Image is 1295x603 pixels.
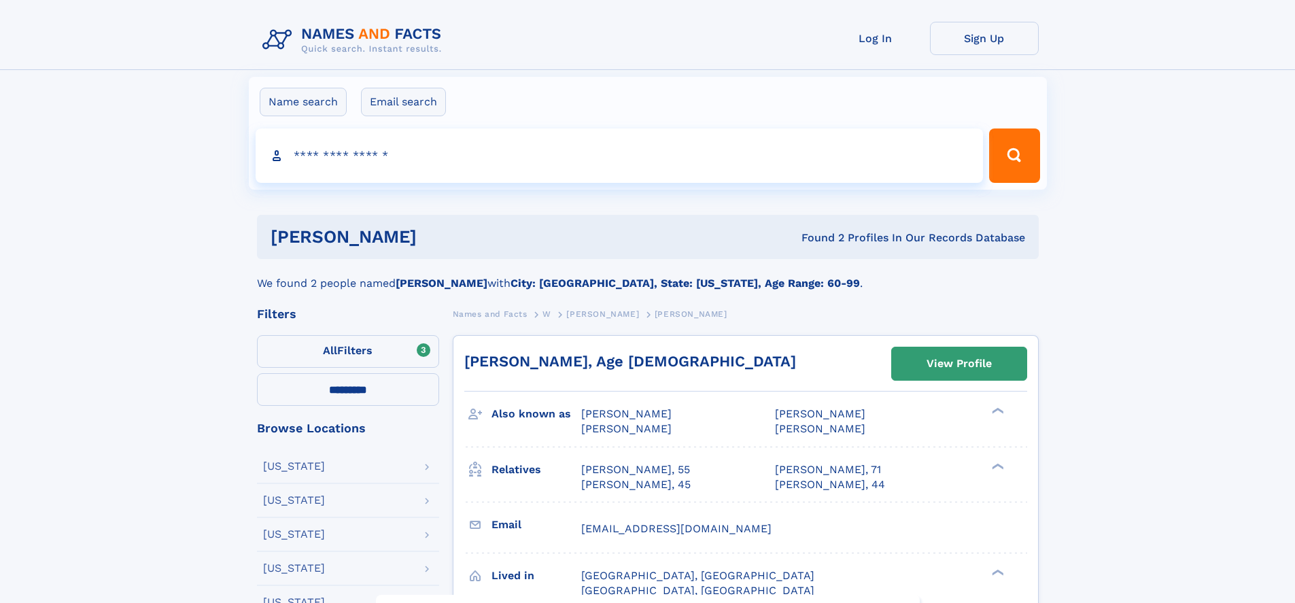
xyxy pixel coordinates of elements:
[511,277,860,290] b: City: [GEOGRAPHIC_DATA], State: [US_STATE], Age Range: 60-99
[260,88,347,116] label: Name search
[775,477,885,492] a: [PERSON_NAME], 44
[257,422,439,434] div: Browse Locations
[257,308,439,320] div: Filters
[361,88,446,116] label: Email search
[453,305,528,322] a: Names and Facts
[464,353,796,370] a: [PERSON_NAME], Age [DEMOGRAPHIC_DATA]
[566,305,639,322] a: [PERSON_NAME]
[988,568,1005,576] div: ❯
[581,422,672,435] span: [PERSON_NAME]
[542,309,551,319] span: W
[581,584,814,597] span: [GEOGRAPHIC_DATA], [GEOGRAPHIC_DATA]
[491,402,581,426] h3: Also known as
[257,22,453,58] img: Logo Names and Facts
[581,407,672,420] span: [PERSON_NAME]
[263,461,325,472] div: [US_STATE]
[821,22,930,55] a: Log In
[263,495,325,506] div: [US_STATE]
[263,563,325,574] div: [US_STATE]
[989,128,1039,183] button: Search Button
[256,128,984,183] input: search input
[988,407,1005,415] div: ❯
[491,513,581,536] h3: Email
[542,305,551,322] a: W
[491,458,581,481] h3: Relatives
[263,529,325,540] div: [US_STATE]
[927,348,992,379] div: View Profile
[396,277,487,290] b: [PERSON_NAME]
[566,309,639,319] span: [PERSON_NAME]
[581,462,690,477] a: [PERSON_NAME], 55
[271,228,609,245] h1: [PERSON_NAME]
[775,407,865,420] span: [PERSON_NAME]
[581,522,772,535] span: [EMAIL_ADDRESS][DOMAIN_NAME]
[581,477,691,492] a: [PERSON_NAME], 45
[257,259,1039,292] div: We found 2 people named with .
[775,462,881,477] a: [PERSON_NAME], 71
[988,462,1005,470] div: ❯
[609,230,1025,245] div: Found 2 Profiles In Our Records Database
[892,347,1026,380] a: View Profile
[491,564,581,587] h3: Lived in
[257,335,439,368] label: Filters
[323,344,337,357] span: All
[655,309,727,319] span: [PERSON_NAME]
[775,422,865,435] span: [PERSON_NAME]
[581,569,814,582] span: [GEOGRAPHIC_DATA], [GEOGRAPHIC_DATA]
[930,22,1039,55] a: Sign Up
